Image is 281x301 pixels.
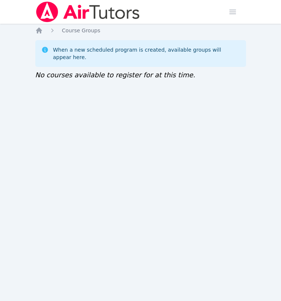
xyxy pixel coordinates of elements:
a: Course Groups [62,27,100,34]
span: No courses available to register for at this time. [35,71,196,79]
nav: Breadcrumb [35,27,246,34]
span: Course Groups [62,27,100,33]
div: When a new scheduled program is created, available groups will appear here. [53,46,240,61]
img: Air Tutors [35,1,140,22]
